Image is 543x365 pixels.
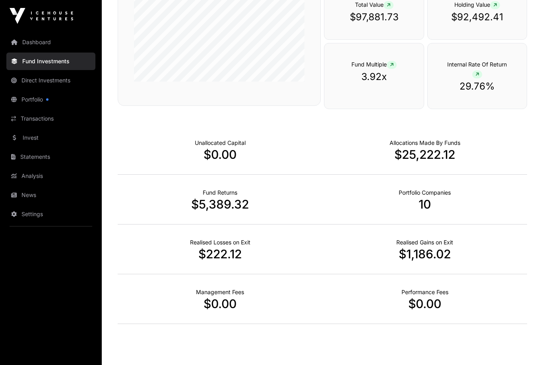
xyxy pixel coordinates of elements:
[195,139,246,147] p: Cash not yet allocated
[118,297,322,311] p: $0.00
[6,91,95,108] a: Portfolio
[340,11,407,23] p: $97,881.73
[322,197,527,211] p: 10
[10,8,73,24] img: Icehouse Ventures Logo
[6,148,95,166] a: Statements
[6,53,95,70] a: Fund Investments
[6,72,95,89] a: Direct Investments
[396,238,453,246] p: Net Realised on Positive Exits
[203,189,237,197] p: Realised Returns from Funds
[6,167,95,185] a: Analysis
[6,129,95,146] a: Invest
[340,70,407,83] p: 3.92x
[444,80,511,93] p: 29.76%
[444,11,511,23] p: $92,492.41
[322,297,527,311] p: $0.00
[390,139,460,147] p: Capital Deployed Into Companies
[454,1,500,8] span: Holding Value
[118,147,322,162] p: $0.00
[401,288,448,296] p: Fund Performance Fees (Carry) incurred to date
[355,1,394,8] span: Total Value
[351,61,397,68] span: Fund Multiple
[447,61,507,77] span: Internal Rate Of Return
[322,147,527,162] p: $25,222.12
[6,33,95,51] a: Dashboard
[190,238,250,246] p: Net Realised on Negative Exits
[196,288,244,296] p: Fund Management Fees incurred to date
[6,110,95,127] a: Transactions
[6,186,95,204] a: News
[399,189,451,197] p: Number of Companies Deployed Into
[118,247,322,261] p: $222.12
[6,205,95,223] a: Settings
[118,197,322,211] p: $5,389.32
[322,247,527,261] p: $1,186.02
